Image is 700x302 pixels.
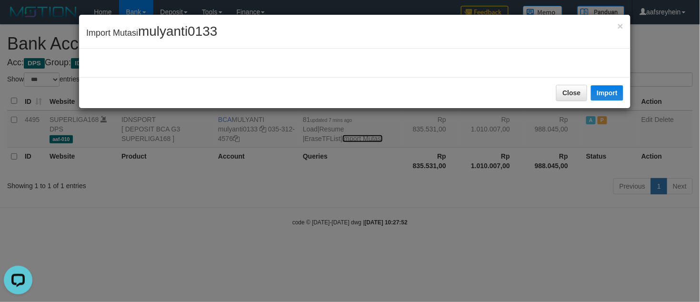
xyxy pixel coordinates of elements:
[86,28,218,38] span: Import Mutasi
[556,85,587,101] button: Close
[618,20,623,31] span: ×
[4,4,32,32] button: Open LiveChat chat widget
[618,21,623,31] button: Close
[138,24,218,39] span: mulyanti0133
[591,85,623,101] button: Import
